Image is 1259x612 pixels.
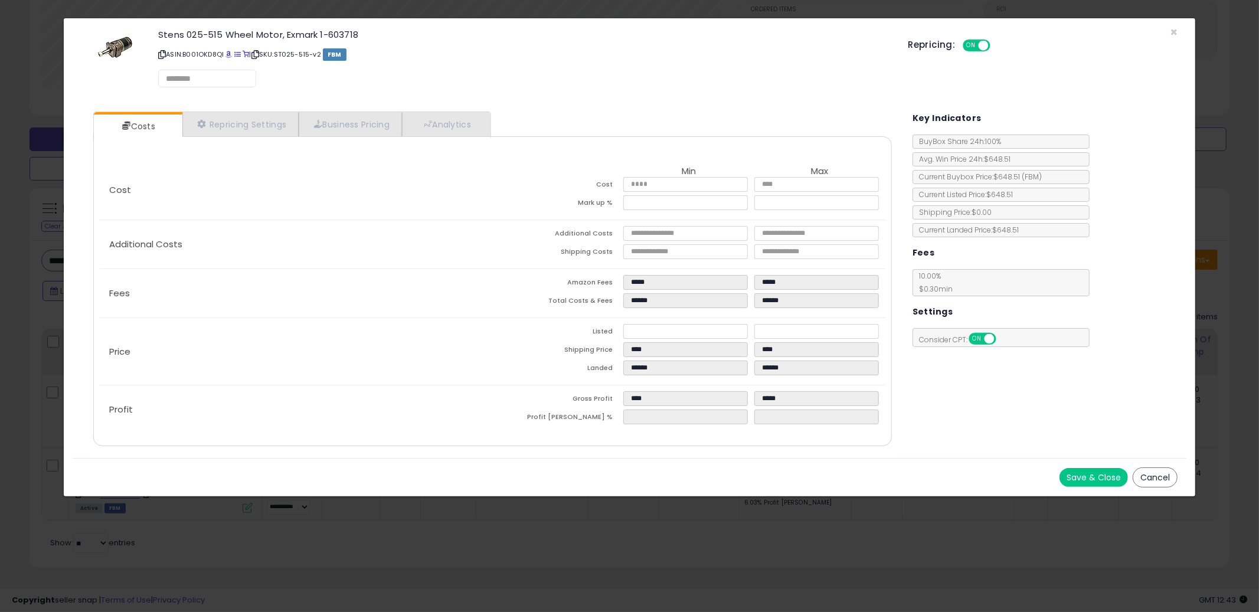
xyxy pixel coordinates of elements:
td: Gross Profit [492,391,623,410]
img: 41qcHb9g7OL._SL60_.jpg [97,30,133,66]
td: Cost [492,177,623,195]
td: Additional Costs [492,226,623,244]
p: ASIN: B001OKD8QI | SKU: ST025-515-v2 [158,45,890,64]
span: Current Buybox Price: [913,172,1042,182]
span: Avg. Win Price 24h: $648.51 [913,154,1011,164]
td: Listed [492,324,623,342]
a: All offer listings [234,50,241,59]
td: Mark up % [492,195,623,214]
td: Shipping Costs [492,244,623,263]
h5: Repricing: [908,40,955,50]
span: OFF [988,41,1007,51]
p: Profit [100,405,493,414]
span: ON [964,41,979,51]
p: Price [100,347,493,356]
h5: Settings [913,305,953,319]
td: Profit [PERSON_NAME] % [492,410,623,428]
span: $0.30 min [913,284,953,294]
span: Current Listed Price: $648.51 [913,189,1013,199]
button: Save & Close [1059,468,1128,487]
h5: Fees [913,246,935,260]
a: Your listing only [243,50,249,59]
span: ( FBM ) [1022,172,1042,182]
th: Max [754,166,885,177]
th: Min [623,166,754,177]
span: BuyBox Share 24h: 100% [913,136,1001,146]
span: OFF [994,334,1013,344]
p: Cost [100,185,493,195]
button: Cancel [1133,467,1178,487]
a: Costs [94,114,181,138]
td: Landed [492,361,623,379]
p: Additional Costs [100,240,493,249]
td: Total Costs & Fees [492,293,623,312]
a: Repricing Settings [182,112,299,136]
a: BuyBox page [225,50,232,59]
span: $648.51 [993,172,1042,182]
p: Fees [100,289,493,298]
h3: Stens 025-515 Wheel Motor, Exmark 1-603718 [158,30,890,39]
span: × [1170,24,1178,41]
a: Business Pricing [299,112,402,136]
span: ON [970,334,985,344]
span: FBM [323,48,346,61]
td: Amazon Fees [492,275,623,293]
a: Analytics [402,112,489,136]
h5: Key Indicators [913,111,982,126]
span: Current Landed Price: $648.51 [913,225,1019,235]
span: Shipping Price: $0.00 [913,207,992,217]
td: Shipping Price [492,342,623,361]
span: 10.00 % [913,271,953,294]
span: Consider CPT: [913,335,1012,345]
